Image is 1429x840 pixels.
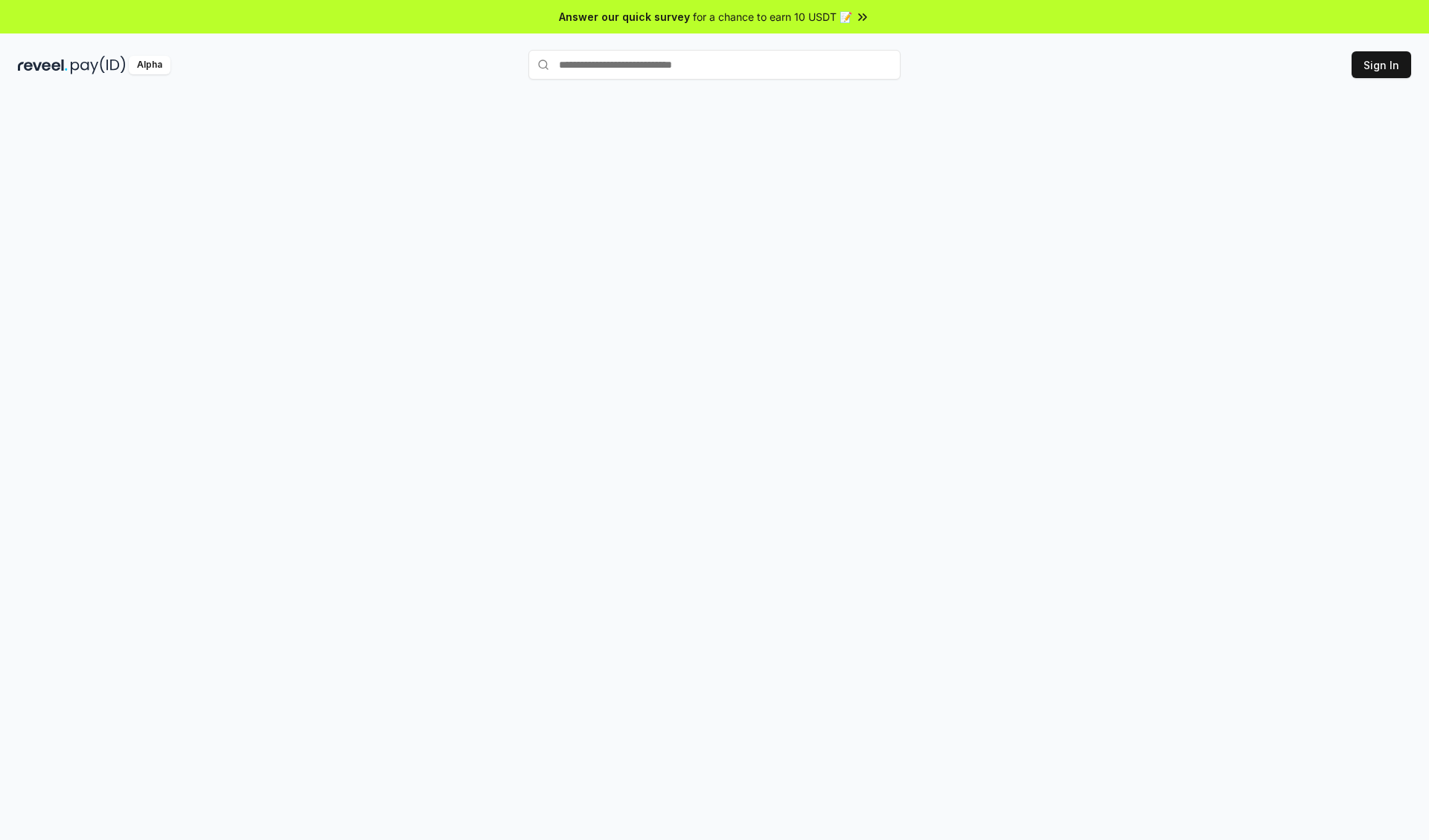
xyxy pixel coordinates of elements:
span: Answer our quick survey [559,9,690,25]
div: Alpha [129,56,170,74]
img: reveel_dark [18,56,68,74]
img: pay_id [71,56,126,74]
span: for a chance to earn 10 USDT 📝 [693,9,852,25]
button: Sign In [1352,51,1411,78]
